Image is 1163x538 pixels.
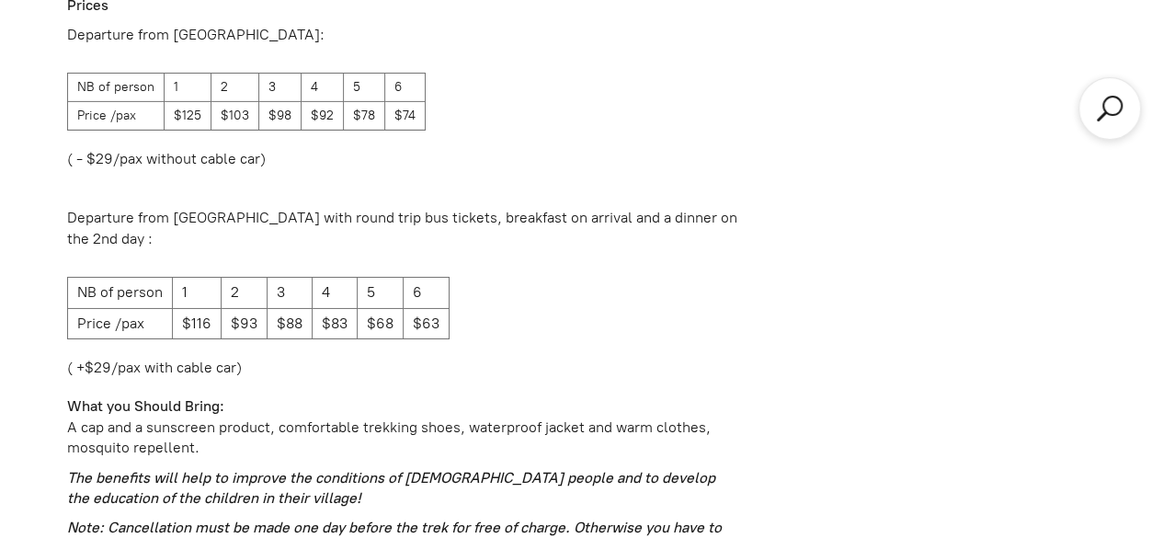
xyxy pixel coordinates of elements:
[67,397,224,415] strong: What you Should Bring:
[172,278,221,308] td: 1
[67,358,739,378] p: ( +$29/pax with cable car)
[343,74,384,102] td: 5
[301,102,343,131] td: $92
[384,74,425,102] td: 6
[67,308,172,338] td: Price /pax
[1093,92,1126,125] a: Search products
[67,418,739,459] p: A cap and a sunscreen product, comfortable trekking shoes, waterproof jacket and warm clothes, mo...
[301,74,343,102] td: 4
[312,308,357,338] td: $83
[267,308,312,338] td: $88
[258,102,301,131] td: $98
[67,25,739,45] p: Departure from [GEOGRAPHIC_DATA]:
[403,278,449,308] td: 6
[403,308,449,338] td: $63
[221,308,267,338] td: $93
[211,74,258,102] td: 2
[312,278,357,308] td: 4
[67,469,715,507] em: The benefits will help to improve the conditions of [DEMOGRAPHIC_DATA] people and to develop the ...
[357,308,403,338] td: $68
[67,102,164,131] td: Price /pax
[67,208,739,249] p: Departure from [GEOGRAPHIC_DATA] with round trip bus tickets, breakfast on arrival and a dinner o...
[384,102,425,131] td: $74
[267,278,312,308] td: 3
[172,308,221,338] td: $116
[221,278,267,308] td: 2
[164,74,211,102] td: 1
[67,74,164,102] td: NB of person
[258,74,301,102] td: 3
[67,278,172,308] td: NB of person
[67,149,739,169] p: ( - $29/pax without cable car)
[357,278,403,308] td: 5
[211,102,258,131] td: $103
[343,102,384,131] td: $78
[67,519,77,536] em: N
[164,102,211,131] td: $125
